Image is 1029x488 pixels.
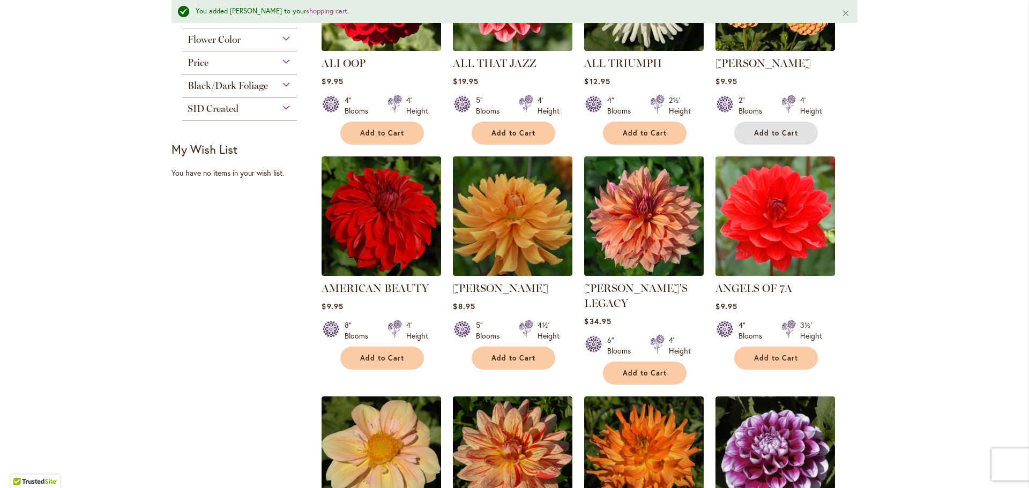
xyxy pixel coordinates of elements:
[472,122,555,145] button: Add to Cart
[322,301,343,311] span: $9.95
[800,320,822,341] div: 3½' Height
[406,320,428,341] div: 4' Height
[322,268,441,278] a: AMERICAN BEAUTY
[715,301,737,311] span: $9.95
[715,57,811,70] a: [PERSON_NAME]
[800,95,822,116] div: 4' Height
[715,43,835,53] a: AMBER QUEEN
[584,268,704,278] a: Andy's Legacy
[584,76,610,86] span: $12.95
[453,156,572,276] img: ANDREW CHARLES
[739,95,769,116] div: 2" Blooms
[188,34,241,46] span: Flower Color
[345,320,375,341] div: 8" Blooms
[584,156,704,276] img: Andy's Legacy
[322,156,441,276] img: AMERICAN BEAUTY
[453,268,572,278] a: ANDREW CHARLES
[754,129,798,138] span: Add to Cart
[340,347,424,370] button: Add to Cart
[754,354,798,363] span: Add to Cart
[453,76,478,86] span: $19.95
[584,57,662,70] a: ALL TRIUMPH
[453,43,572,53] a: ALL THAT JAZZ
[322,43,441,53] a: ALI OOP
[607,335,637,356] div: 6" Blooms
[171,141,237,157] strong: My Wish List
[406,95,428,116] div: 4' Height
[734,347,818,370] button: Add to Cart
[453,282,548,295] a: [PERSON_NAME]
[734,122,818,145] button: Add to Cart
[360,354,404,363] span: Add to Cart
[669,335,691,356] div: 4' Height
[188,103,238,115] span: SID Created
[715,282,792,295] a: ANGELS OF 7A
[669,95,691,116] div: 2½' Height
[607,95,637,116] div: 4" Blooms
[491,354,535,363] span: Add to Cart
[476,320,506,341] div: 5" Blooms
[322,76,343,86] span: $9.95
[476,95,506,116] div: 5" Blooms
[322,57,366,70] a: ALI OOP
[584,282,688,310] a: [PERSON_NAME]'S LEGACY
[623,129,667,138] span: Add to Cart
[345,95,375,116] div: 4" Blooms
[360,129,404,138] span: Add to Cart
[322,282,429,295] a: AMERICAN BEAUTY
[603,362,687,385] button: Add to Cart
[715,268,835,278] a: ANGELS OF 7A
[188,57,208,69] span: Price
[623,369,667,378] span: Add to Cart
[472,347,555,370] button: Add to Cart
[453,301,475,311] span: $8.95
[538,95,560,116] div: 4' Height
[491,129,535,138] span: Add to Cart
[196,6,825,17] div: You added [PERSON_NAME] to your .
[584,43,704,53] a: ALL TRIUMPH
[739,320,769,341] div: 4" Blooms
[453,57,536,70] a: ALL THAT JAZZ
[188,80,268,92] span: Black/Dark Foliage
[603,122,687,145] button: Add to Cart
[715,156,835,276] img: ANGELS OF 7A
[538,320,560,341] div: 4½' Height
[584,316,611,326] span: $34.95
[306,6,347,16] a: shopping cart
[715,76,737,86] span: $9.95
[8,450,38,480] iframe: Launch Accessibility Center
[340,122,424,145] button: Add to Cart
[171,168,315,178] div: You have no items in your wish list.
